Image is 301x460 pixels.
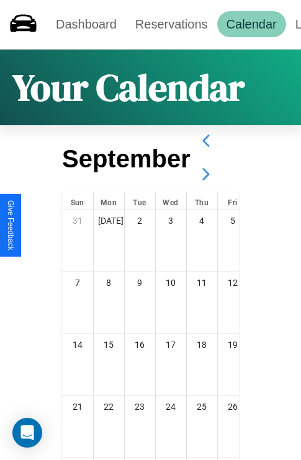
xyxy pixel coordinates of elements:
div: 24 [156,396,186,417]
a: Dashboard [47,11,126,37]
a: Calendar [217,11,286,37]
div: Fri [218,192,248,210]
div: 11 [187,272,217,293]
div: Mon [94,192,124,210]
div: Open Intercom Messenger [12,418,42,448]
div: 22 [94,396,124,417]
div: Tue [125,192,155,210]
div: 15 [94,334,124,355]
div: [DATE] [94,210,124,231]
div: 3 [156,210,186,231]
div: Give Feedback [6,200,15,250]
h1: Your Calendar [12,62,245,113]
div: 12 [218,272,248,293]
div: 23 [125,396,155,417]
div: Thu [187,192,217,210]
div: 17 [156,334,186,355]
div: 8 [94,272,124,293]
div: 4 [187,210,217,231]
div: 26 [218,396,248,417]
h2: September [62,145,191,173]
div: 10 [156,272,186,293]
div: 2 [125,210,155,231]
div: 16 [125,334,155,355]
div: Sun [62,192,93,210]
div: 21 [62,396,93,417]
div: 18 [187,334,217,355]
div: Wed [156,192,186,210]
div: 9 [125,272,155,293]
div: 5 [218,210,248,231]
a: Reservations [126,11,217,37]
div: 31 [62,210,93,231]
div: 25 [187,396,217,417]
div: 7 [62,272,93,293]
div: 14 [62,334,93,355]
div: 19 [218,334,248,355]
